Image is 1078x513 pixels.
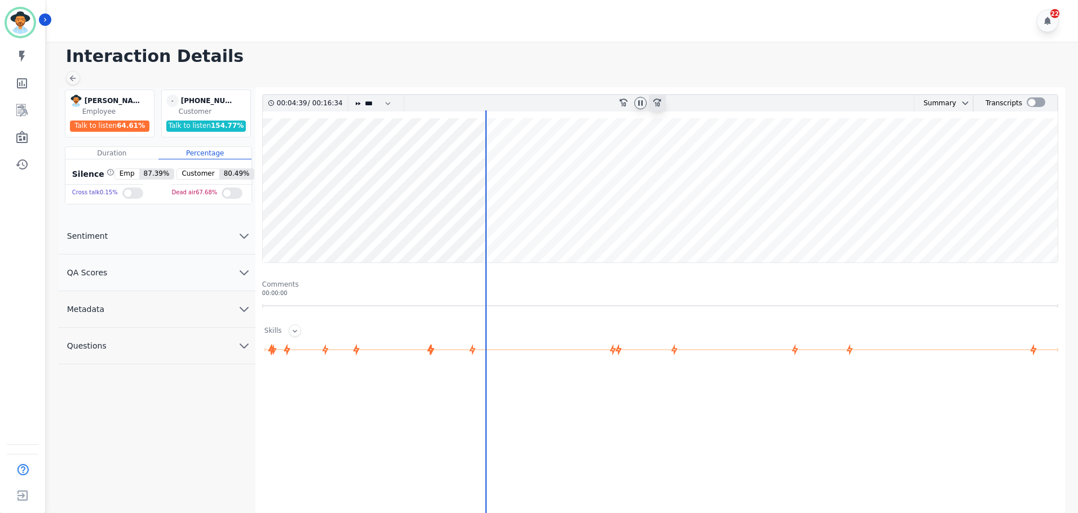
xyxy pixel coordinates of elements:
svg: chevron down [237,229,251,243]
div: / [277,95,346,111]
span: Metadata [58,304,113,315]
div: Customer [179,107,248,116]
svg: chevron down [237,302,251,316]
div: Percentage [158,147,251,159]
div: Transcripts [986,95,1022,111]
div: Silence [70,168,114,180]
div: Cross talk 0.15 % [72,185,118,201]
div: Dead air 67.68 % [172,185,218,201]
div: 00:04:39 [277,95,308,111]
span: Questions [58,340,116,351]
div: 22 [1050,9,1059,18]
button: chevron down [956,99,970,108]
span: Emp [115,169,139,179]
span: - [166,95,179,107]
h1: Interaction Details [66,46,1067,66]
span: Sentiment [58,230,117,242]
div: Talk to listen [70,121,150,132]
button: Sentiment chevron down [58,218,255,255]
div: [PERSON_NAME] [85,95,141,107]
div: Comments [262,280,1058,289]
div: Summary [914,95,956,111]
span: 87.39 % [139,169,174,179]
svg: chevron down [961,99,970,108]
div: 00:16:34 [310,95,341,111]
button: Metadata chevron down [58,291,255,328]
img: Bordered avatar [7,9,34,36]
button: QA Scores chevron down [58,255,255,291]
div: Skills [264,326,282,337]
button: Questions chevron down [58,328,255,364]
div: Employee [82,107,152,116]
span: 64.61 % [117,122,145,130]
span: 154.77 % [211,122,244,130]
div: Duration [65,147,158,159]
span: Customer [177,169,219,179]
svg: chevron down [237,339,251,353]
svg: chevron down [237,266,251,279]
div: 00:00:00 [262,289,1058,297]
div: Talk to listen [166,121,246,132]
div: [PHONE_NUMBER] [181,95,237,107]
span: 80.49 % [219,169,254,179]
span: QA Scores [58,267,117,278]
